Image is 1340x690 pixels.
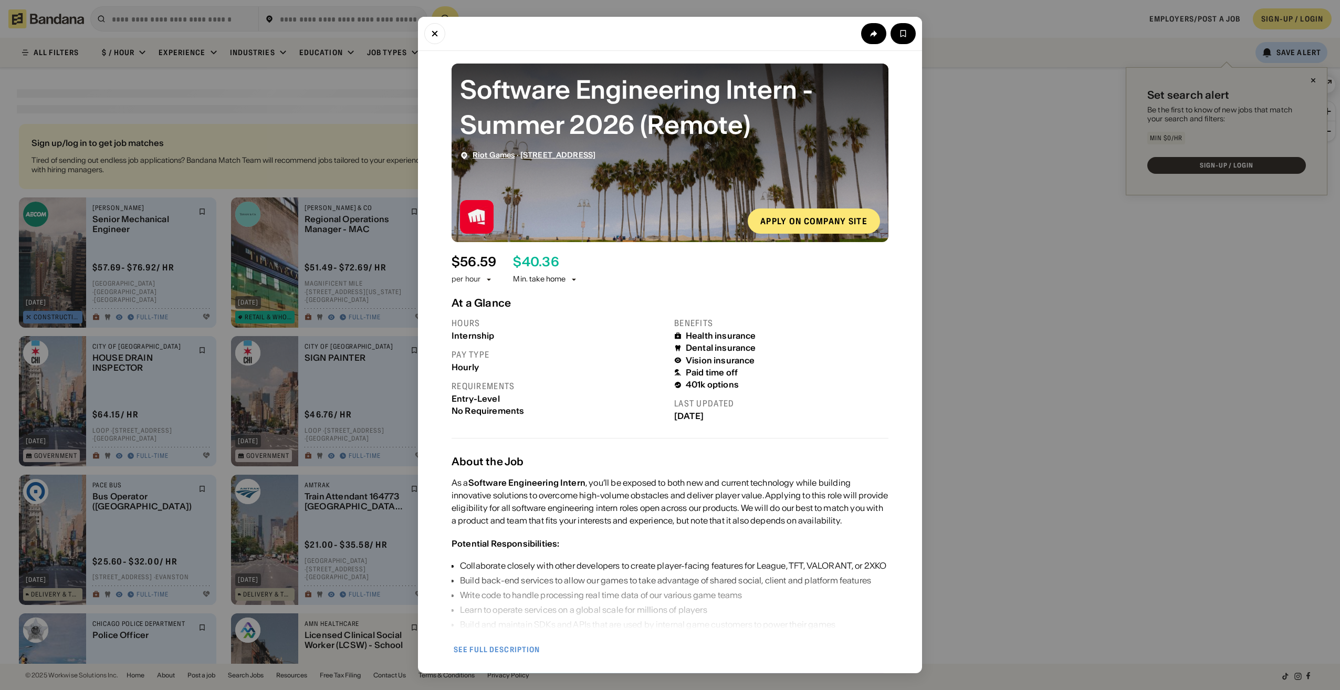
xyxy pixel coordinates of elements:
div: Build back-end services to allow our games to take advantage of shared social, client and platfor... [460,574,886,587]
div: Internship [452,331,666,341]
div: At a Glance [452,297,888,309]
div: Dental insurance [686,343,756,353]
div: per hour [452,274,480,285]
div: Apply on company site [760,217,867,225]
a: Riot Games [473,150,515,160]
div: Build and maintain SDKs and APIs that are used by internal game customers to power their games [460,618,886,631]
div: Last updated [674,398,888,409]
div: Entry-Level [452,394,666,404]
div: Min. take home [513,274,578,285]
div: Health insurance [686,331,756,341]
div: · [473,151,595,160]
div: Requirements [452,381,666,392]
div: Pay type [452,349,666,360]
div: Potential Responsibilities: [452,538,559,549]
div: As a , you’ll be exposed to both new and current technology while building innovative solutions t... [452,476,888,527]
a: [STREET_ADDRESS] [520,150,595,160]
div: Learn to operate services on a global scale for millions of players [460,603,886,616]
div: Hours [452,318,666,329]
div: Hourly [452,362,666,372]
div: [DATE] [674,411,888,421]
button: Close [424,23,445,44]
div: About the Job [452,455,888,468]
div: Paid time off [686,368,738,378]
div: $ 56.59 [452,255,496,270]
div: Software Engineering Intern - Summer 2026 (Remote) [460,72,880,142]
div: Software Engineering Intern [468,477,585,488]
div: Collaborate closely with other developers to create player-facing features for League, TFT, VALOR... [460,559,886,572]
img: Riot Games logo [460,200,494,234]
div: Write code to handle processing real time data of our various game teams [460,589,886,601]
div: See full description [454,646,540,653]
div: Benefits [674,318,888,329]
div: $ 40.36 [513,255,559,270]
div: No Requirements [452,406,666,416]
div: Vision insurance [686,356,755,365]
div: 401k options [686,380,739,390]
